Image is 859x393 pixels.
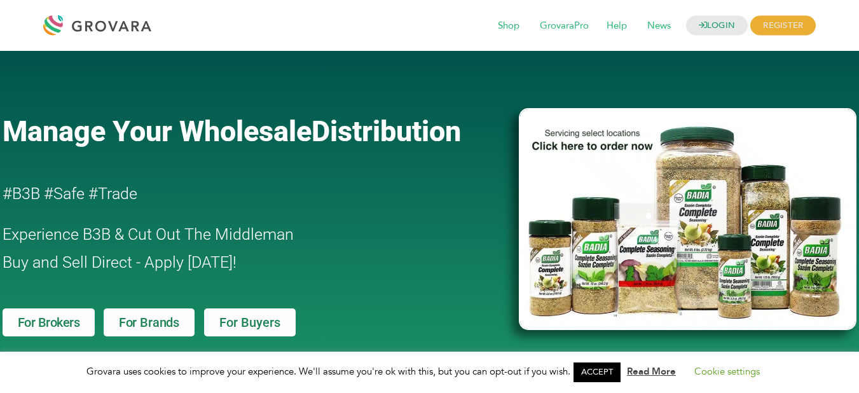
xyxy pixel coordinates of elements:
a: Cookie settings [694,365,760,378]
span: Buy and Sell Direct - Apply [DATE]! [3,253,237,272]
a: Manage Your WholesaleDistribution [3,114,498,148]
a: Help [598,19,636,33]
a: For Buyers [204,308,296,336]
h2: #B3B #Safe #Trade [3,180,446,208]
span: Manage Your Wholesale [3,114,312,148]
span: For Buyers [219,316,280,329]
span: REGISTER [750,16,816,36]
span: For Brokers [18,316,80,329]
span: Distribution [312,114,461,148]
span: For Brands [119,316,179,329]
a: For Brands [104,308,195,336]
span: News [638,14,680,38]
span: GrovaraPro [531,14,598,38]
a: For Brokers [3,308,95,336]
a: LOGIN [686,16,748,36]
span: Experience B3B & Cut Out The Middleman [3,225,294,244]
a: Read More [627,365,676,378]
a: GrovaraPro [531,19,598,33]
span: Grovara uses cookies to improve your experience. We'll assume you're ok with this, but you can op... [86,365,773,378]
span: Help [598,14,636,38]
a: ACCEPT [574,362,621,382]
a: News [638,19,680,33]
span: Shop [489,14,528,38]
a: Shop [489,19,528,33]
